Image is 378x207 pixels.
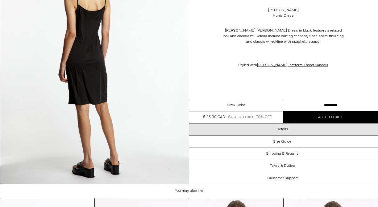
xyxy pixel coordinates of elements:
[318,115,343,120] span: Add to cart
[273,140,291,144] h3: Size Guide
[270,164,295,168] h3: Taxes & Duties
[227,102,234,108] span: Size
[283,111,378,123] button: Add to cart
[203,114,225,120] div: $135.00 CAD
[266,152,299,156] h3: Shipping & Returns
[0,184,378,198] h1: You may also like
[267,176,298,180] h3: Customer Support
[228,114,253,120] div: $450.00 CAD
[268,7,299,13] a: [PERSON_NAME]
[234,102,245,108] span: / Color
[239,63,328,68] span: Styled with
[257,63,328,68] a: [PERSON_NAME] Platform Thong Sandals
[223,28,344,44] span: [PERSON_NAME] [PERSON_NAME] Dress in black features a relaxed look and classic fit. Details inclu...
[256,114,272,120] div: 70% OFF
[276,127,288,132] h3: Details
[273,13,294,19] div: Hunia Dress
